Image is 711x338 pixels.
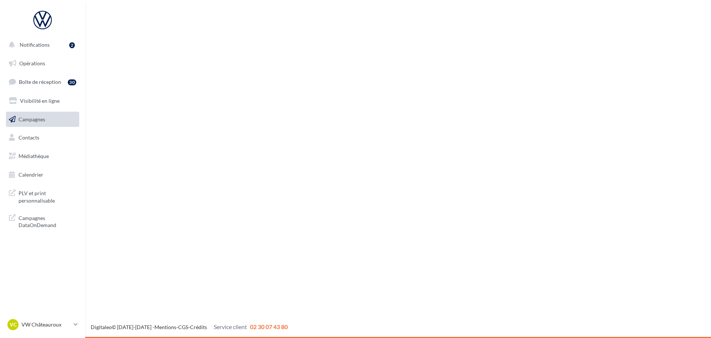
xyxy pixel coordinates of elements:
[178,324,188,330] a: CGS
[91,324,288,330] span: © [DATE]-[DATE] - - -
[19,116,45,122] span: Campagnes
[19,134,39,141] span: Contacts
[91,324,112,330] a: Digitaleo
[19,60,45,66] span: Opérations
[4,56,81,71] a: Opérations
[4,130,81,145] a: Contacts
[19,171,43,178] span: Calendrier
[21,321,71,328] p: VW Châteauroux
[4,148,81,164] a: Médiathèque
[20,98,60,104] span: Visibilité en ligne
[19,153,49,159] span: Médiathèque
[4,112,81,127] a: Campagnes
[19,213,76,229] span: Campagnes DataOnDemand
[68,79,76,85] div: 30
[154,324,176,330] a: Mentions
[250,323,288,330] span: 02 30 07 43 80
[4,93,81,109] a: Visibilité en ligne
[190,324,207,330] a: Crédits
[4,37,78,53] button: Notifications 2
[4,74,81,90] a: Boîte de réception30
[10,321,17,328] span: VC
[20,42,50,48] span: Notifications
[69,42,75,48] div: 2
[19,188,76,204] span: PLV et print personnalisable
[4,185,81,207] a: PLV et print personnalisable
[214,323,247,330] span: Service client
[6,318,79,332] a: VC VW Châteauroux
[4,210,81,232] a: Campagnes DataOnDemand
[4,167,81,183] a: Calendrier
[19,79,61,85] span: Boîte de réception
